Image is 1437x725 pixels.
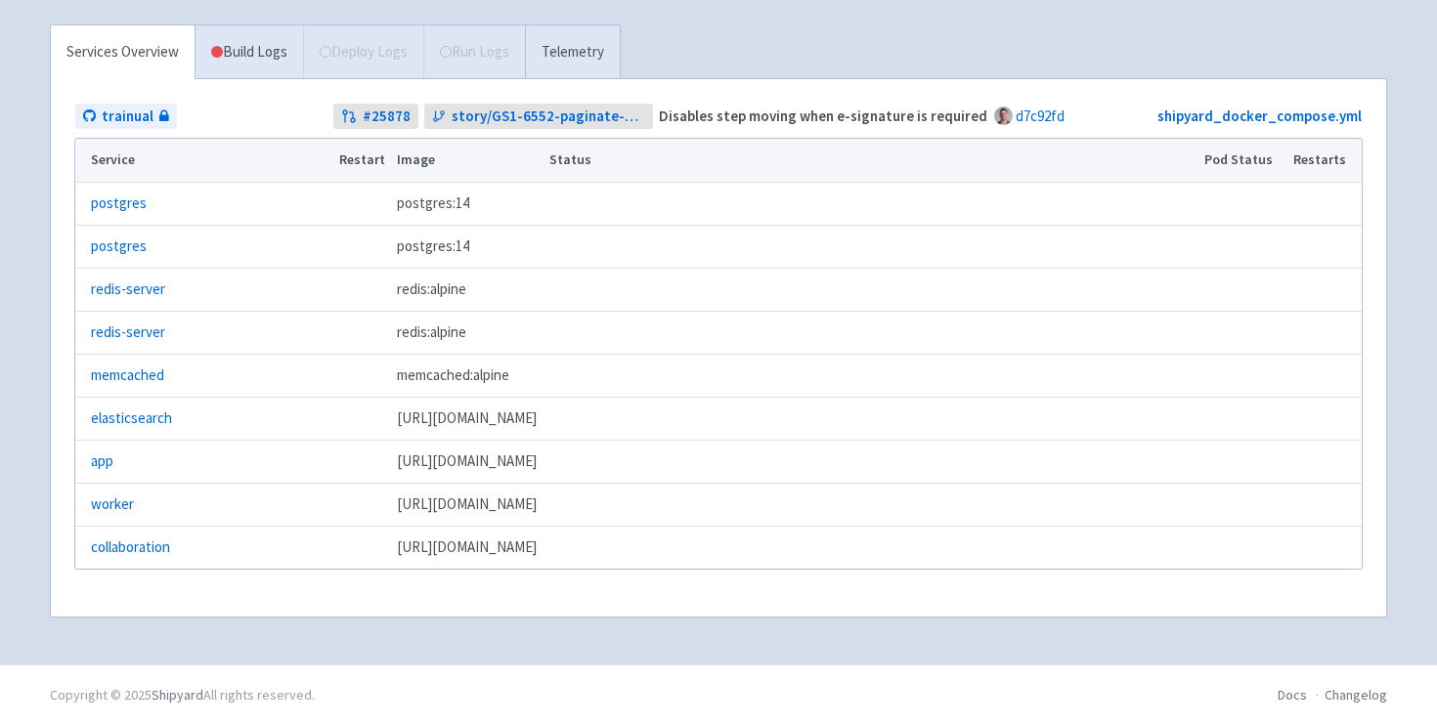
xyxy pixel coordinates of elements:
[525,25,620,79] a: Telemetry
[91,407,172,430] a: elasticsearch
[333,104,418,130] a: #25878
[397,536,537,559] span: [DOMAIN_NAME][URL]
[1287,139,1362,182] th: Restarts
[544,139,1198,182] th: Status
[91,450,113,473] a: app
[91,278,165,301] a: redis-server
[397,364,509,387] span: memcached:alpine
[397,407,537,430] span: [DOMAIN_NAME][URL]
[452,106,646,128] span: story/GS1-6552-paginate-move-endpoint
[397,235,469,258] span: postgres:14
[397,321,466,344] span: redis:alpine
[75,104,177,130] a: trainual
[102,106,153,128] span: trainual
[397,278,466,301] span: redis:alpine
[91,235,147,258] a: postgres
[1198,139,1287,182] th: Pod Status
[1157,107,1362,125] a: shipyard_docker_compose.yml
[196,25,303,79] a: Build Logs
[424,104,654,130] a: story/GS1-6552-paginate-move-endpoint
[1016,107,1065,125] a: d7c92fd
[75,139,332,182] th: Service
[91,493,134,516] a: worker
[397,450,537,473] span: [DOMAIN_NAME][URL]
[659,107,987,125] strong: Disables step moving when e-signature is required
[1325,686,1387,704] a: Changelog
[91,321,165,344] a: redis-server
[50,685,315,705] div: Copyright © 2025 All rights reserved.
[1278,686,1307,704] a: Docs
[391,139,544,182] th: Image
[363,106,411,128] strong: # 25878
[152,686,203,704] a: Shipyard
[397,493,537,516] span: [DOMAIN_NAME][URL]
[51,25,195,79] a: Services Overview
[91,364,164,387] a: memcached
[397,192,469,215] span: postgres:14
[91,192,147,215] a: postgres
[91,536,170,559] a: collaboration
[332,139,391,182] th: Restart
